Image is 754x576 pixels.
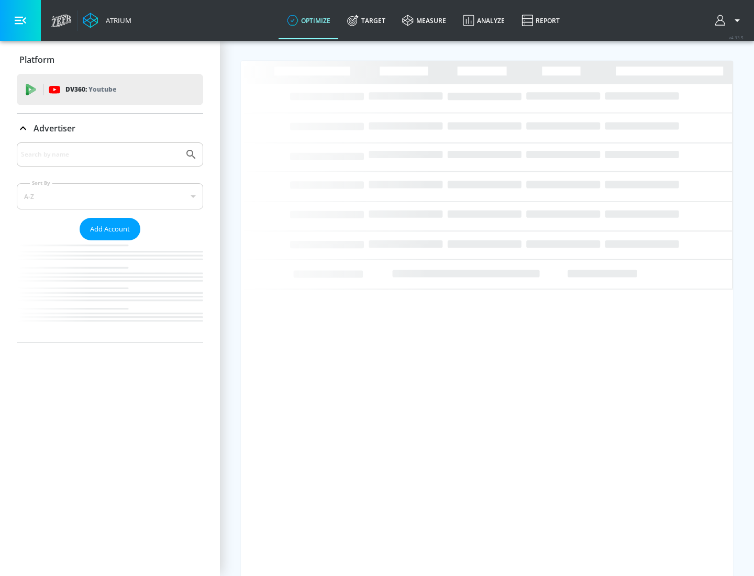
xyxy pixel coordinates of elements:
[339,2,394,39] a: Target
[729,35,744,40] span: v 4.33.5
[21,148,180,161] input: Search by name
[17,114,203,143] div: Advertiser
[454,2,513,39] a: Analyze
[83,13,131,28] a: Atrium
[17,240,203,342] nav: list of Advertiser
[30,180,52,186] label: Sort By
[34,123,75,134] p: Advertiser
[102,16,131,25] div: Atrium
[80,218,140,240] button: Add Account
[17,45,203,74] div: Platform
[19,54,54,65] p: Platform
[65,84,116,95] p: DV360:
[394,2,454,39] a: measure
[90,223,130,235] span: Add Account
[17,142,203,342] div: Advertiser
[17,74,203,105] div: DV360: Youtube
[513,2,568,39] a: Report
[279,2,339,39] a: optimize
[88,84,116,95] p: Youtube
[17,183,203,209] div: A-Z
